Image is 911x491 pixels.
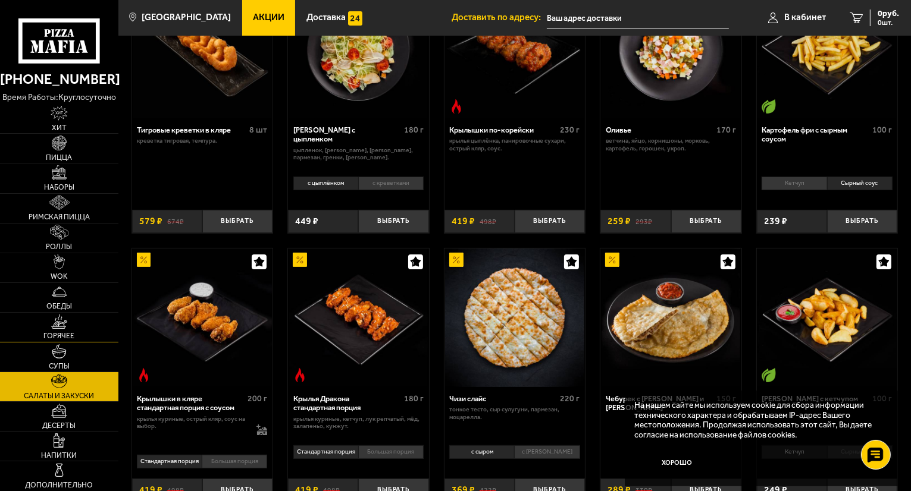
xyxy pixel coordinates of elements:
span: 259 ₽ [608,216,631,226]
span: В кабинет [784,13,826,22]
a: АкционныйЧизи слайс [444,248,586,388]
span: Доставить по адресу: [452,13,547,22]
li: с сыром [449,445,514,459]
button: Выбрать [202,210,273,233]
span: Роллы [46,243,73,250]
div: 0 [288,442,429,471]
li: Большая порция [358,445,424,459]
a: АкционныйОстрое блюдоКрылышки в кляре стандартная порция c соусом [132,248,273,388]
span: Пицца [46,154,73,161]
p: На нашем сайте мы используем cookie для сбора информации технического характера и обрабатываем IP... [634,400,881,439]
p: креветка тигровая, темпура. [137,137,267,145]
div: Тигровые креветки в кляре [137,125,246,134]
span: 220 г [561,394,580,404]
span: 0 шт. [878,19,899,26]
button: Выбрать [358,210,428,233]
s: 293 ₽ [635,216,652,226]
img: Крылья Дракона стандартная порция [289,248,428,388]
span: 170 г [716,125,736,135]
img: Острое блюдо [449,99,464,114]
img: Острое блюдо [293,368,307,382]
li: Стандартная порция [293,445,358,459]
div: Оливье [606,125,713,134]
span: Дополнительно [26,481,93,489]
img: Вегетарианское блюдо [762,368,776,382]
a: Вегетарианское блюдоКартофель айдахо с кетчупом [757,248,898,388]
p: ветчина, яйцо, корнишоны, морковь, картофель, горошек, укроп. [606,137,736,153]
img: Вегетарианское блюдо [762,99,776,114]
div: Крылья Дракона стандартная порция [293,394,401,413]
button: Хорошо [634,449,720,477]
li: Сырный соус [827,177,893,190]
li: Большая порция [202,455,267,468]
span: Десерты [43,422,76,429]
li: Кетчуп [762,177,827,190]
span: 579 ₽ [139,216,162,226]
span: Доставка [306,13,346,22]
span: 419 ₽ [452,216,475,226]
img: Картофель айдахо с кетчупом [757,248,897,388]
img: Крылышки в кляре стандартная порция c соусом [133,248,272,388]
span: 200 г [248,394,267,404]
img: 15daf4d41897b9f0e9f617042186c801.svg [348,11,362,26]
li: с цыплёнком [293,177,358,190]
span: Римская пицца [29,213,90,221]
span: Напитки [42,452,77,459]
div: Картофель фри с сырным соусом [762,125,869,144]
div: Крылышки по-корейски [449,125,557,134]
span: 100 г [873,125,893,135]
span: Салаты и закуски [24,392,95,399]
span: 230 г [561,125,580,135]
img: Острое блюдо [137,368,151,382]
span: WOK [51,273,68,280]
a: АкционныйОстрое блюдоКрылья Дракона стандартная порция [288,248,429,388]
div: 0 [757,173,898,203]
button: Выбрать [515,210,585,233]
span: Обеды [46,303,72,310]
span: [GEOGRAPHIC_DATA] [142,13,231,22]
p: крылья цыплёнка, панировочные сухари, острый кляр, соус. [449,137,580,153]
li: с [PERSON_NAME] [514,445,580,459]
span: Акции [253,13,284,22]
div: 0 [288,173,429,203]
span: Наборы [44,184,74,191]
img: Акционный [293,253,307,267]
img: Акционный [605,253,619,267]
p: тонкое тесто, сыр сулугуни, пармезан, моцарелла. [449,406,580,421]
div: Крылышки в кляре стандартная порция c соусом [137,394,245,413]
s: 498 ₽ [480,216,496,226]
span: Супы [49,363,70,370]
span: 449 ₽ [295,216,318,226]
span: 180 г [404,125,424,135]
p: крылья куриные, кетчуп, лук репчатый, мёд, халапеньо, кунжут. [293,416,424,431]
button: Выбрать [671,210,741,233]
img: Акционный [449,253,464,267]
div: Чизи слайс [449,394,557,403]
span: Хит [52,124,67,131]
s: 674 ₽ [167,216,184,226]
p: крылья куриные, острый кляр, соус на выбор. [137,416,247,431]
span: 0 руб. [878,10,899,18]
img: Чебурек с мясом и соусом аррива [602,248,741,388]
span: 180 г [404,394,424,404]
li: Стандартная порция [137,455,202,468]
div: Чебурек с [PERSON_NAME] и [PERSON_NAME] [606,394,713,413]
button: Выбрать [827,210,897,233]
input: Ваш адрес доставки [547,7,729,29]
div: 0 [444,442,586,471]
img: Акционный [137,253,151,267]
div: [PERSON_NAME] с цыпленком [293,125,401,144]
a: АкционныйЧебурек с мясом и соусом аррива [600,248,741,388]
img: Чизи слайс [445,248,584,388]
span: 8 шт [249,125,267,135]
p: цыпленок, [PERSON_NAME], [PERSON_NAME], пармезан, гренки, [PERSON_NAME]. [293,147,424,162]
li: с креветками [358,177,424,190]
span: 239 ₽ [764,216,787,226]
span: Горячее [44,332,75,339]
